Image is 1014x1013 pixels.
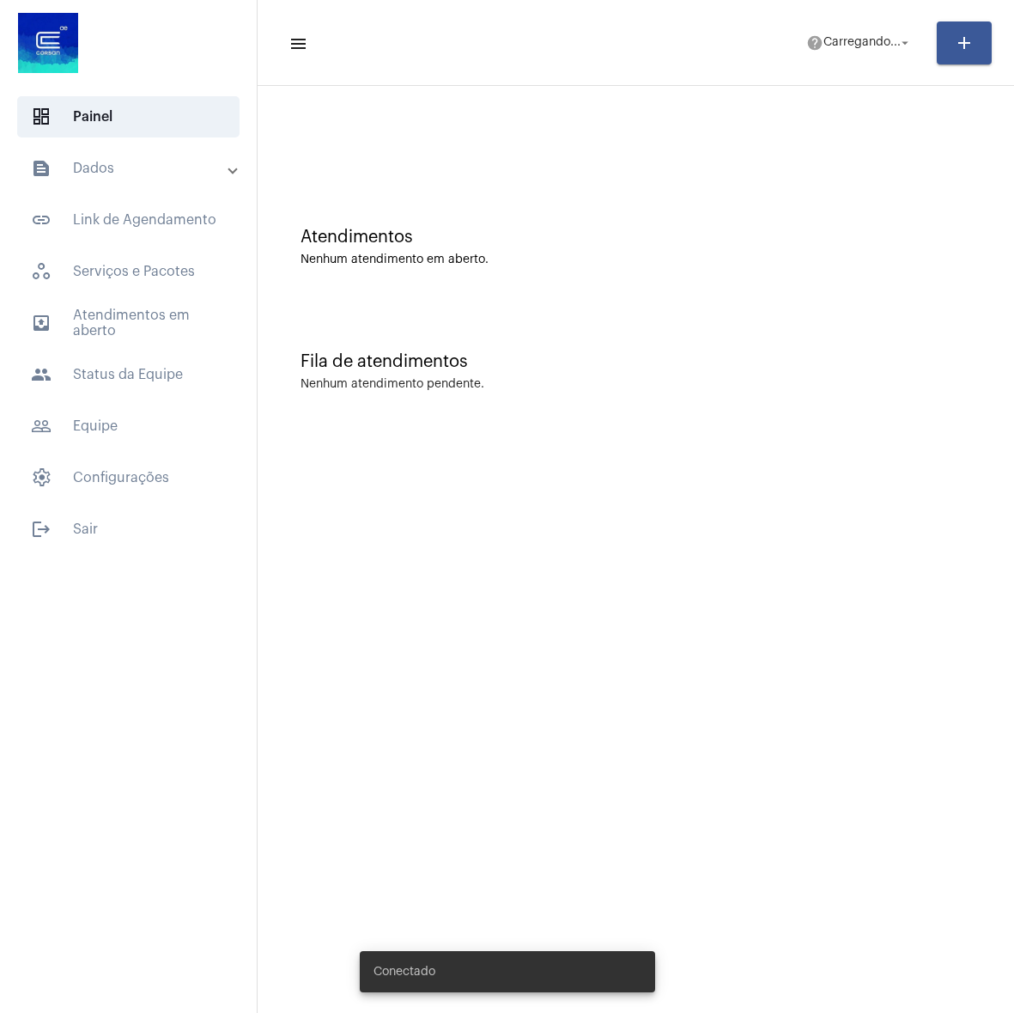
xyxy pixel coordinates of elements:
[31,416,52,436] mat-icon: sidenav icon
[288,34,306,54] mat-icon: sidenav icon
[301,352,971,371] div: Fila de atendimentos
[17,354,240,395] span: Status da Equipe
[17,96,240,137] span: Painel
[796,26,923,60] button: Carregando...
[10,148,257,189] mat-expansion-panel-header: sidenav iconDados
[31,210,52,230] mat-icon: sidenav icon
[373,963,435,980] span: Conectado
[17,302,240,344] span: Atendimentos em aberto
[31,467,52,488] span: sidenav icon
[17,457,240,498] span: Configurações
[31,313,52,333] mat-icon: sidenav icon
[31,364,52,385] mat-icon: sidenav icon
[17,406,240,447] span: Equipe
[823,37,901,49] span: Carregando...
[17,251,240,292] span: Serviços e Pacotes
[301,228,971,247] div: Atendimentos
[897,35,913,51] mat-icon: arrow_drop_down
[301,378,484,391] div: Nenhum atendimento pendente.
[806,34,823,52] mat-icon: help
[954,33,975,53] mat-icon: add
[301,253,971,266] div: Nenhum atendimento em aberto.
[31,158,52,179] mat-icon: sidenav icon
[31,261,52,282] span: sidenav icon
[31,158,229,179] mat-panel-title: Dados
[31,107,52,127] span: sidenav icon
[17,199,240,241] span: Link de Agendamento
[14,9,82,77] img: d4669ae0-8c07-2337-4f67-34b0df7f5ae4.jpeg
[17,509,240,550] span: Sair
[31,519,52,540] mat-icon: sidenav icon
